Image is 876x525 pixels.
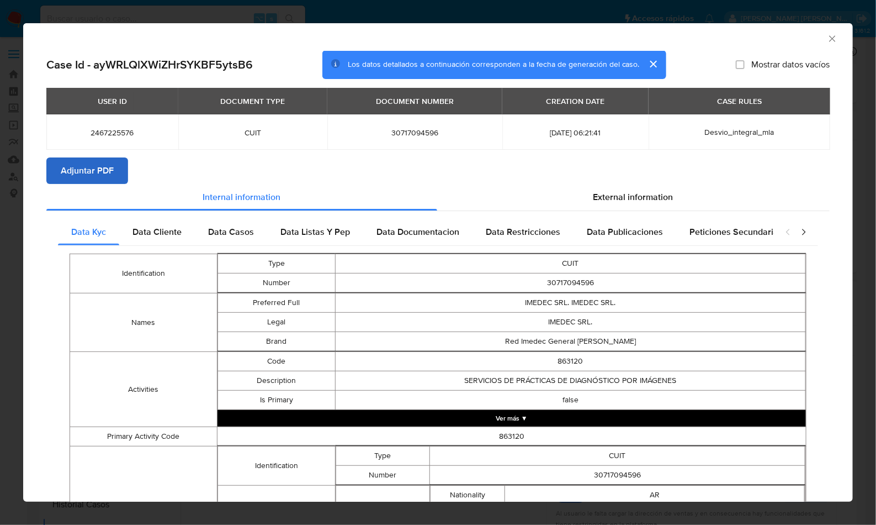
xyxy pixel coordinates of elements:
span: Adjuntar PDF [61,159,114,183]
span: Data Casos [208,225,254,238]
td: 863120 [335,352,805,371]
td: 30717094596 [429,466,805,485]
div: closure-recommendation-modal [23,23,853,502]
td: Activities [70,352,217,427]
td: Names [70,293,217,352]
span: Data Documentacion [376,225,459,238]
td: Primary Activity Code [70,427,217,447]
div: CREATION DATE [539,92,611,111]
span: External information [593,191,673,203]
td: Type [217,254,335,274]
td: 863120 [217,427,806,447]
td: Type [336,447,429,466]
span: Peticiones Secundarias [689,225,783,238]
h2: Case Id - ayWRLQlXWiZHrSYKBF5ytsB6 [46,57,253,72]
td: Brand [217,332,335,351]
td: IMEDEC SRL. [335,313,805,332]
span: Data Listas Y Pep [280,225,350,238]
td: Number [336,466,429,485]
span: [DATE] 06:21:41 [516,128,635,138]
td: 30717094596 [335,274,805,293]
button: Cerrar ventana [827,33,837,43]
div: DOCUMENT NUMBER [369,92,460,111]
td: CUIT [335,254,805,274]
td: AR [505,486,805,505]
input: Mostrar datos vacíos [736,60,745,69]
span: Data Restricciones [486,225,560,238]
td: Nationality [430,486,505,505]
div: Detailed info [46,184,830,211]
td: IMEDEC SRL. IMEDEC SRL. [335,293,805,313]
div: Detailed internal info [58,219,774,245]
div: CASE RULES [710,92,768,111]
td: SERVICIOS DE PRÁCTICAS DE DIAGNÓSTICO POR IMÁGENES [335,371,805,391]
td: Code [217,352,335,371]
button: Adjuntar PDF [46,158,128,184]
span: CUIT [192,128,315,138]
span: 2467225576 [60,128,165,138]
td: Description [217,371,335,391]
button: Expand array [217,410,806,427]
td: Identification [217,447,335,486]
span: Desvio_integral_mla [705,127,774,138]
td: Preferred Full [217,293,335,313]
div: DOCUMENT TYPE [214,92,292,111]
span: Internal information [203,191,280,203]
span: Mostrar datos vacíos [751,59,830,70]
td: Number [217,274,335,293]
span: Data Cliente [132,225,182,238]
td: Is Primary [217,391,335,410]
span: Data Publicaciones [587,225,663,238]
div: USER ID [91,92,134,111]
td: Legal [217,313,335,332]
button: cerrar [640,51,666,77]
td: false [335,391,805,410]
span: Data Kyc [71,225,106,238]
td: Red Imedec General [PERSON_NAME] [335,332,805,351]
span: 30717094596 [341,128,489,138]
td: Identification [70,254,217,293]
td: CUIT [429,447,805,466]
span: Los datos detallados a continuación corresponden a la fecha de generación del caso. [348,59,640,70]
